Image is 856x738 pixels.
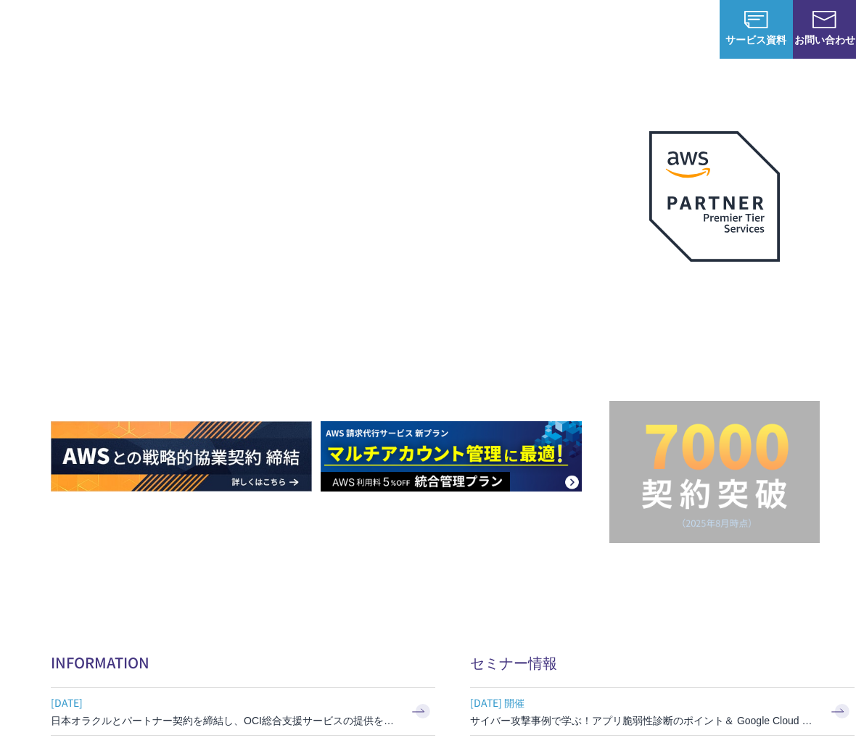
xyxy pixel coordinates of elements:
[511,22,551,37] a: 導入事例
[744,11,767,28] img: AWS総合支援サービス C-Chorus サービス資料
[470,713,818,728] h3: サイバー攻撃事例で学ぶ！アプリ脆弱性診断のポイント＆ Google Cloud セキュリティ対策
[51,239,609,378] h1: AWS ジャーニーの 成功を実現
[51,652,435,673] h2: INFORMATION
[632,279,797,335] p: 最上位プレミアティア サービスパートナー
[22,7,203,52] a: AWS総合支援サービス C-Chorus NHN テコラスAWS総合支援サービス
[366,22,482,37] p: 業種別ソリューション
[321,421,582,492] img: AWS請求代行サービス 統合管理プラン
[51,160,609,224] p: AWSの導入からコスト削減、 構成・運用の最適化からデータ活用まで 規模や業種業態を問わない マネージドサービスで
[281,22,337,37] p: サービス
[699,279,731,300] em: AWS
[638,423,791,528] img: 契約件数
[812,11,836,28] img: お問い合わせ
[218,22,252,37] p: 強み
[51,692,399,713] span: [DATE]
[51,713,399,728] h3: 日本オラクルとパートナー契約を締結し、OCI総合支援サービスの提供を開始
[51,688,435,735] a: [DATE] 日本オラクルとパートナー契約を締結し、OCI総合支援サービスの提供を開始
[470,688,855,735] a: [DATE] 開催 サイバー攻撃事例で学ぶ！アプリ脆弱性診断のポイント＆ Google Cloud セキュリティ対策
[664,22,705,37] a: ログイン
[470,692,818,713] span: [DATE] 開催
[51,421,312,492] img: AWSとの戦略的協業契約 締結
[793,32,856,47] span: お問い合わせ
[649,131,780,262] img: AWSプレミアティアサービスパートナー
[580,22,635,37] p: ナレッジ
[470,652,855,673] h2: セミナー情報
[130,7,203,52] span: NHN テコラス AWS総合支援サービス
[720,32,793,47] span: サービス資料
